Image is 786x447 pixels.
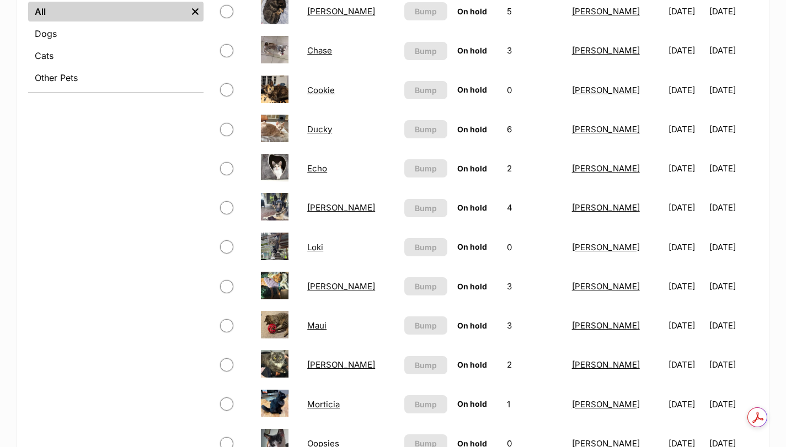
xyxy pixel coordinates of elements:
[457,125,487,134] span: On hold
[187,2,204,21] a: Remove filter
[572,202,640,213] a: [PERSON_NAME]
[404,238,448,256] button: Bump
[502,385,566,423] td: 1
[572,6,640,17] a: [PERSON_NAME]
[307,320,327,331] a: Maui
[404,159,448,177] button: Bump
[709,189,757,227] td: [DATE]
[664,385,708,423] td: [DATE]
[28,68,204,88] a: Other Pets
[457,242,487,251] span: On hold
[404,277,448,295] button: Bump
[709,31,757,69] td: [DATE]
[404,2,448,20] button: Bump
[709,346,757,384] td: [DATE]
[404,81,448,99] button: Bump
[307,124,332,134] a: Ducky
[457,164,487,173] span: On hold
[572,399,640,410] a: [PERSON_NAME]
[457,282,487,291] span: On hold
[28,46,204,66] a: Cats
[404,42,448,60] button: Bump
[709,71,757,109] td: [DATE]
[307,242,323,252] a: Loki
[307,6,375,17] a: [PERSON_NAME]
[307,85,335,95] a: Cookie
[664,71,708,109] td: [DATE]
[664,267,708,305] td: [DATE]
[415,84,437,96] span: Bump
[307,163,327,174] a: Echo
[307,202,375,213] a: [PERSON_NAME]
[307,45,332,56] a: Chase
[457,46,487,55] span: On hold
[709,385,757,423] td: [DATE]
[415,163,437,174] span: Bump
[502,71,566,109] td: 0
[572,85,640,95] a: [PERSON_NAME]
[502,149,566,187] td: 2
[415,359,437,371] span: Bump
[457,85,487,94] span: On hold
[415,45,437,57] span: Bump
[415,6,437,17] span: Bump
[415,123,437,135] span: Bump
[28,24,204,44] a: Dogs
[307,359,375,370] a: [PERSON_NAME]
[572,320,640,331] a: [PERSON_NAME]
[502,110,566,148] td: 6
[404,120,448,138] button: Bump
[457,7,487,16] span: On hold
[664,31,708,69] td: [DATE]
[415,202,437,214] span: Bump
[664,189,708,227] td: [DATE]
[572,359,640,370] a: [PERSON_NAME]
[404,199,448,217] button: Bump
[307,399,340,410] a: Morticia
[404,356,448,374] button: Bump
[572,124,640,134] a: [PERSON_NAME]
[572,281,640,292] a: [PERSON_NAME]
[307,281,375,292] a: [PERSON_NAME]
[709,149,757,187] td: [DATE]
[709,110,757,148] td: [DATE]
[664,346,708,384] td: [DATE]
[502,306,566,344] td: 3
[28,2,187,21] a: All
[502,228,566,266] td: 0
[709,267,757,305] td: [DATE]
[415,281,437,292] span: Bump
[404,316,448,335] button: Bump
[664,149,708,187] td: [DATE]
[664,306,708,344] td: [DATE]
[502,31,566,69] td: 3
[415,241,437,253] span: Bump
[457,203,487,212] span: On hold
[502,346,566,384] td: 2
[457,321,487,330] span: On hold
[502,189,566,227] td: 4
[415,398,437,410] span: Bump
[664,110,708,148] td: [DATE]
[457,360,487,369] span: On hold
[415,320,437,331] span: Bump
[572,163,640,174] a: [PERSON_NAME]
[572,45,640,56] a: [PERSON_NAME]
[709,228,757,266] td: [DATE]
[502,267,566,305] td: 3
[457,399,487,408] span: On hold
[664,228,708,266] td: [DATE]
[709,306,757,344] td: [DATE]
[404,395,448,413] button: Bump
[572,242,640,252] a: [PERSON_NAME]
